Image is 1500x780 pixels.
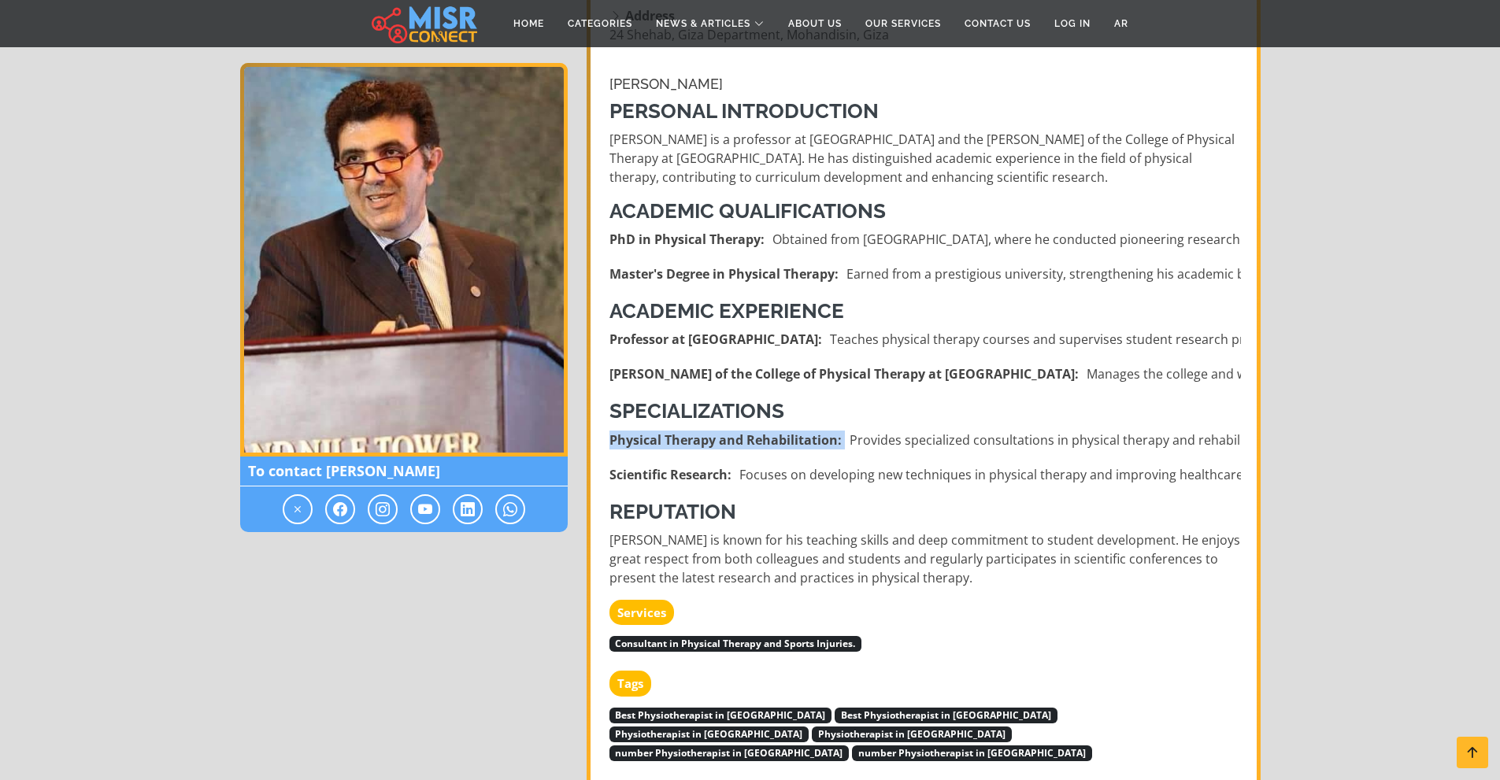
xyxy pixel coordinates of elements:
[609,724,809,741] a: Physiotherapist in [GEOGRAPHIC_DATA]
[609,76,1241,93] h1: [PERSON_NAME]
[609,600,674,626] strong: Services
[609,743,850,760] a: number Physiotherapist in [GEOGRAPHIC_DATA]
[835,708,1057,723] span: Best Physiotherapist in [GEOGRAPHIC_DATA]
[609,330,822,349] strong: Professor at [GEOGRAPHIC_DATA]:
[609,230,1241,249] li: Obtained from [GEOGRAPHIC_DATA], where he conducted pioneering research in treatment and rehabili...
[609,230,765,249] strong: PhD in Physical Therapy:
[240,63,568,457] img: Dr. Adly Sabour
[852,745,1092,761] span: number Physiotherapist in [GEOGRAPHIC_DATA]
[812,726,1012,742] span: Physiotherapist in [GEOGRAPHIC_DATA]
[609,465,731,484] strong: Scientific Research:
[240,457,568,486] span: To contact [PERSON_NAME]
[656,17,750,31] span: News & Articles
[502,9,556,39] a: Home
[1043,9,1102,39] a: Log in
[644,9,776,39] a: News & Articles
[609,634,862,651] a: Consultant in Physical Therapy and Sports Injuries.
[609,671,651,697] strong: Tags
[609,330,1241,349] li: Teaches physical therapy courses and supervises student research projects.
[854,9,953,39] a: Our Services
[609,264,839,283] strong: Master's Degree in Physical Therapy:
[609,130,1241,187] p: [PERSON_NAME] is a professor at [GEOGRAPHIC_DATA] and the [PERSON_NAME] of the College of Physica...
[609,364,1241,383] li: Manages the college and works on developing academic and research programs.
[953,9,1043,39] a: Contact Us
[609,299,1241,323] h3: Academic Experience
[609,199,1241,224] h3: Academic Qualifications
[609,705,832,723] a: Best Physiotherapist in [GEOGRAPHIC_DATA]
[609,500,1241,524] h3: Reputation
[609,431,842,449] strong: Physical Therapy and Rehabilitation:
[776,9,854,39] a: About Us
[609,636,862,652] span: Consultant in Physical Therapy and Sports Injuries.
[372,4,477,43] img: main.misr_connect
[609,465,1241,484] li: Focuses on developing new techniques in physical therapy and improving healthcare quality.
[609,726,809,742] span: Physiotherapist in [GEOGRAPHIC_DATA]
[609,530,1241,587] p: [PERSON_NAME] is known for his teaching skills and deep commitment to student development. He enj...
[835,705,1057,723] a: Best Physiotherapist in [GEOGRAPHIC_DATA]
[609,99,1241,124] h3: Personal Introduction
[556,9,644,39] a: Categories
[609,399,1241,423] h3: Specializations
[609,364,1079,383] strong: [PERSON_NAME] of the College of Physical Therapy at [GEOGRAPHIC_DATA]:
[609,431,1241,449] li: Provides specialized consultations in physical therapy and rehabilitation fields.
[609,264,1241,283] li: Earned from a prestigious university, strengthening his academic background.
[852,743,1092,760] a: number Physiotherapist in [GEOGRAPHIC_DATA]
[1102,9,1140,39] a: AR
[609,745,850,761] span: number Physiotherapist in [GEOGRAPHIC_DATA]
[812,724,1012,741] a: Physiotherapist in [GEOGRAPHIC_DATA]
[609,708,832,723] span: Best Physiotherapist in [GEOGRAPHIC_DATA]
